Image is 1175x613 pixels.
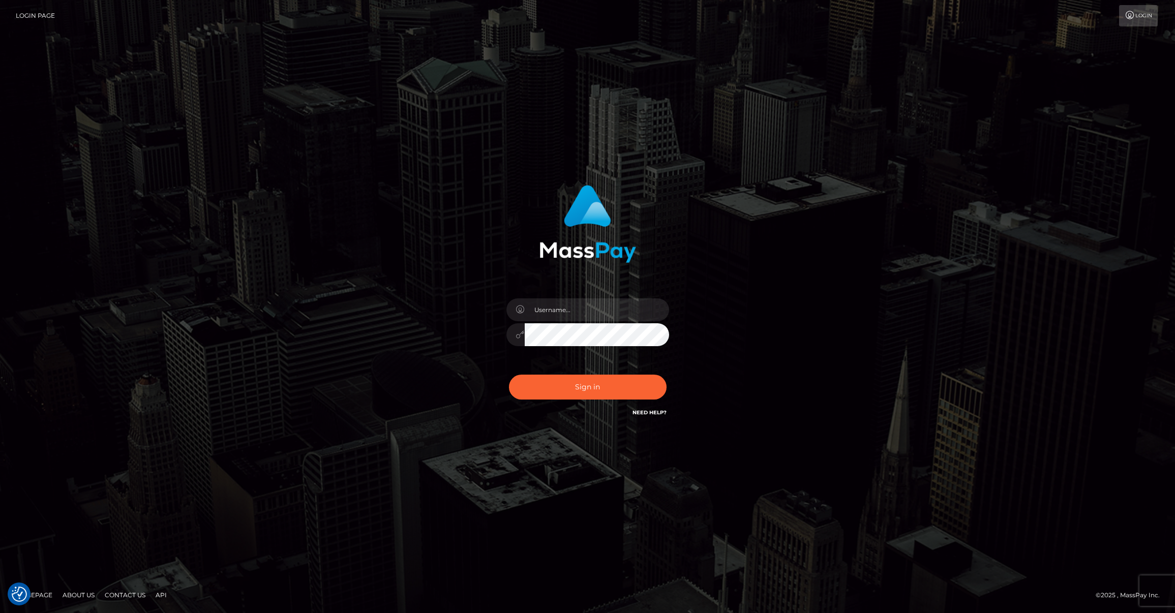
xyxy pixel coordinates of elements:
[525,298,669,321] input: Username...
[152,587,171,603] a: API
[16,5,55,26] a: Login Page
[11,587,56,603] a: Homepage
[632,409,667,416] a: Need Help?
[1096,590,1167,601] div: © 2025 , MassPay Inc.
[1119,5,1158,26] a: Login
[58,587,99,603] a: About Us
[509,375,667,400] button: Sign in
[12,587,27,602] button: Consent Preferences
[12,587,27,602] img: Revisit consent button
[101,587,149,603] a: Contact Us
[539,185,636,263] img: MassPay Login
